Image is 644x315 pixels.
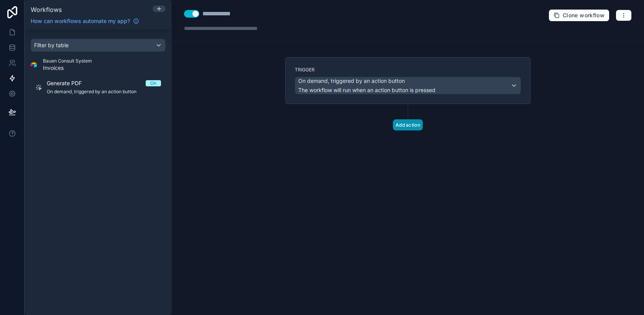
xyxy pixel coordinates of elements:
button: Add action [393,119,423,130]
label: Trigger [295,67,521,73]
img: Airtable Logo [31,62,37,68]
span: The workflow will run when an action button is pressed [298,87,435,93]
span: Workflows [31,6,62,13]
span: Bauen Consult System [43,58,92,64]
span: Filter by table [34,42,69,48]
a: Generate PDFOnOn demand, triggered by an action button [31,75,166,100]
a: How can workflows automate my app? [28,17,142,25]
span: On demand, triggered by an action button [298,77,405,85]
span: Generate PDF [47,79,91,87]
button: Clone workflow [549,9,609,21]
span: Invoices [43,64,92,72]
span: Clone workflow [563,12,605,19]
button: Filter by table [31,39,166,52]
div: On [150,80,156,86]
span: On demand, triggered by an action button [47,89,161,95]
div: scrollable content [25,30,172,315]
span: How can workflows automate my app? [31,17,130,25]
button: On demand, triggered by an action buttonThe workflow will run when an action button is pressed [295,77,521,94]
